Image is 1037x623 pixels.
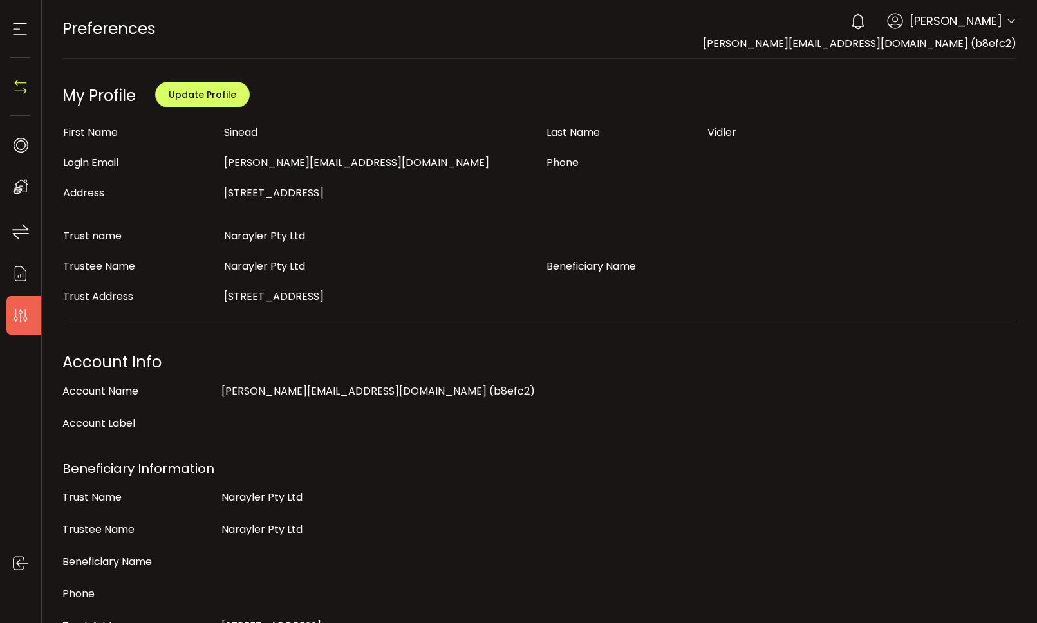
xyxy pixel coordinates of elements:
img: N4P5cjLOiQAAAABJRU5ErkJggg== [11,77,30,97]
div: Phone [62,581,215,607]
div: Beneficiary Name [62,549,215,575]
div: Account Info [62,349,1016,375]
button: Update Profile [155,82,250,107]
span: Narayler Pty Ltd [221,522,303,537]
span: Trust Address [63,289,133,304]
div: Beneficiary Information [62,456,1016,481]
span: [PERSON_NAME][EMAIL_ADDRESS][DOMAIN_NAME] (b8efc2) [703,36,1016,51]
span: Address [63,185,104,200]
div: Trustee Name [62,517,215,543]
span: Phone [547,155,579,170]
iframe: Chat Widget [884,484,1037,623]
div: My Profile [62,85,136,106]
span: Login Email [63,155,118,170]
span: [PERSON_NAME][EMAIL_ADDRESS][DOMAIN_NAME] [224,155,489,170]
span: [STREET_ADDRESS] [224,289,324,304]
span: Preferences [62,17,156,40]
span: Vidler [707,125,736,140]
span: [STREET_ADDRESS] [224,185,324,200]
span: Narayler Pty Ltd [224,259,305,274]
span: Narayler Pty Ltd [221,490,303,505]
div: Account Name [62,378,215,404]
span: Trustee Name [63,259,135,274]
span: [PERSON_NAME] [910,12,1002,30]
span: Beneficiary Name [547,259,636,274]
div: Account Label [62,411,215,436]
span: Update Profile [169,88,236,101]
span: First Name [63,125,118,140]
span: [PERSON_NAME][EMAIL_ADDRESS][DOMAIN_NAME] (b8efc2) [221,384,535,398]
span: Trust name [63,228,122,243]
span: Sinead [224,125,257,140]
span: Narayler Pty Ltd [224,228,305,243]
div: Trust Name [62,485,215,510]
span: Last Name [547,125,600,140]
